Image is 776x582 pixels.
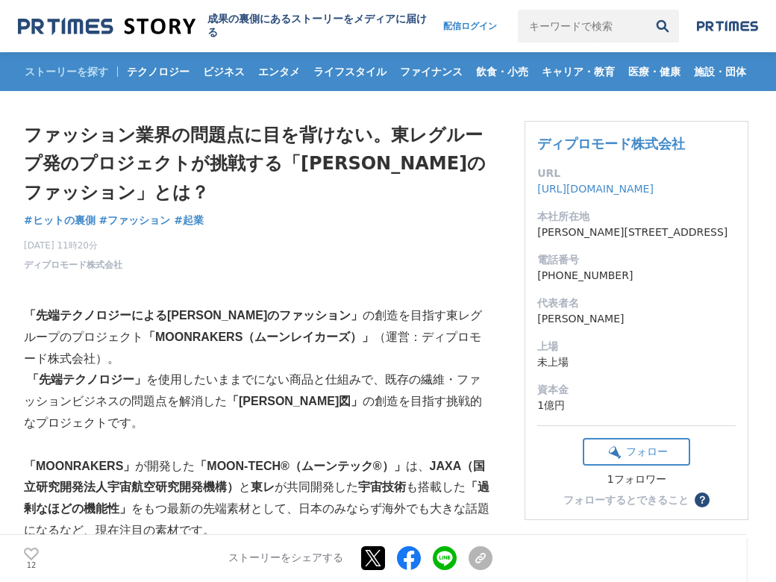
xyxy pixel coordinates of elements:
dd: [PERSON_NAME] [537,311,736,327]
button: ？ [695,492,710,507]
strong: 「先端テクノロジー」 [27,373,146,386]
strong: 「MOON-TECH®（ムーンテック®）」 [195,460,405,472]
strong: 「[PERSON_NAME]図」 [227,395,363,407]
strong: 「MOONRAKERS」 [24,460,135,472]
span: [DATE] 11時20分 [24,239,122,252]
a: ライフスタイル [307,52,392,91]
span: 飲食・小売 [470,65,534,78]
dd: 1億円 [537,398,736,413]
span: エンタメ [252,65,306,78]
span: テクノロジー [121,65,195,78]
span: ？ [697,495,707,505]
div: 1フォロワー [583,473,690,486]
span: #起業 [174,213,204,227]
a: [URL][DOMAIN_NAME] [537,183,654,195]
span: ビジネス [197,65,251,78]
a: ファイナンス [394,52,469,91]
a: #起業 [174,213,204,228]
a: ディプロモード株式会社 [24,258,122,272]
a: ディプロモード株式会社 [537,136,685,151]
a: 成果の裏側にあるストーリーをメディアに届ける 成果の裏側にあるストーリーをメディアに届ける [18,13,428,40]
span: #ファッション [99,213,171,227]
strong: 「先端テクノロジーによる[PERSON_NAME]のファッション」 [24,309,363,322]
a: #ファッション [99,213,171,228]
img: prtimes [697,20,758,32]
strong: 「MOONRAKERS（ムーンレイカーズ）」 [143,331,374,343]
a: 配信ログイン [428,10,512,43]
span: #ヒットの裏側 [24,213,96,227]
span: 施設・団体 [688,65,752,78]
span: キャリア・教育 [536,65,621,78]
h1: ファッション業界の問題点に目を背けない。東レグループ発のプロジェクトが挑戦する「[PERSON_NAME]のファッション」とは？ [24,121,492,207]
dt: 上場 [537,339,736,354]
img: 成果の裏側にあるストーリーをメディアに届ける [18,16,195,37]
p: を使用したいままでにない商品と仕組みで、既存の繊維・ファッションビジネスの問題点を解消した の創造を目指す挑戦的なプロジェクトです。 [24,369,492,434]
a: 飲食・小売 [470,52,534,91]
button: 検索 [646,10,679,43]
p: の創造を目指す東レグループのプロジェクト （運営：ディプロモード株式会社）。 [24,305,492,369]
p: ストーリーをシェアする [228,552,343,566]
h2: 成果の裏側にあるストーリーをメディアに届ける [207,13,428,40]
span: 医療・健康 [622,65,686,78]
a: テクノロジー [121,52,195,91]
dt: URL [537,166,736,181]
dt: 資本金 [537,382,736,398]
span: ライフスタイル [307,65,392,78]
p: が開発した は、 と が共同開発した も搭載した をもつ最新の先端素材として、日本のみならず海外でも大きな話題になるなど、現在注目の素材です。 [24,456,492,542]
span: ファイナンス [394,65,469,78]
a: エンタメ [252,52,306,91]
dt: 電話番号 [537,252,736,268]
strong: 宇宙技術 [358,481,406,493]
a: キャリア・教育 [536,52,621,91]
input: キーワードで検索 [518,10,646,43]
p: 12 [24,562,39,569]
dd: [PERSON_NAME][STREET_ADDRESS] [537,225,736,240]
dd: 未上場 [537,354,736,370]
div: フォローするとできること [563,495,689,505]
dd: [PHONE_NUMBER] [537,268,736,284]
a: 施設・団体 [688,52,752,91]
a: ビジネス [197,52,251,91]
dt: 代表者名 [537,295,736,311]
dt: 本社所在地 [537,209,736,225]
a: 医療・健康 [622,52,686,91]
a: #ヒットの裏側 [24,213,96,228]
strong: 東レ [251,481,275,493]
button: フォロー [583,438,690,466]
